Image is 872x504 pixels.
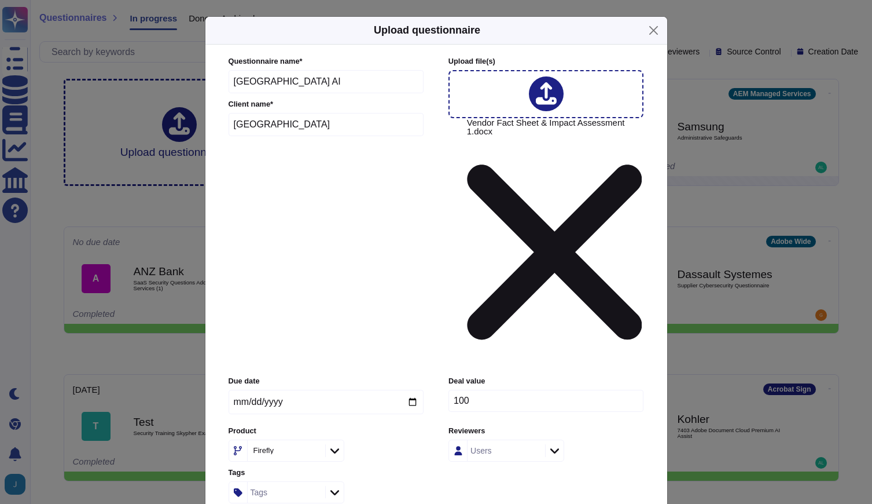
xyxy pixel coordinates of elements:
span: Upload file (s) [448,57,495,65]
input: Enter the amount [448,390,643,412]
button: Close [645,21,663,39]
div: Firefly [253,447,274,454]
label: Due date [229,378,424,385]
label: Tags [229,469,424,477]
label: Reviewers [448,428,643,435]
div: Tags [251,488,268,496]
input: Due date [229,390,424,414]
h5: Upload questionnaire [374,23,480,38]
input: Enter company name of the client [229,113,424,136]
input: Enter questionnaire name [229,70,424,93]
label: Questionnaire name [229,58,424,65]
div: Users [470,447,492,455]
label: Deal value [448,378,643,385]
label: Product [229,428,424,435]
span: Vendor Fact Sheet & Impact Assessment 1.docx [467,118,642,369]
label: Client name [229,101,424,108]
